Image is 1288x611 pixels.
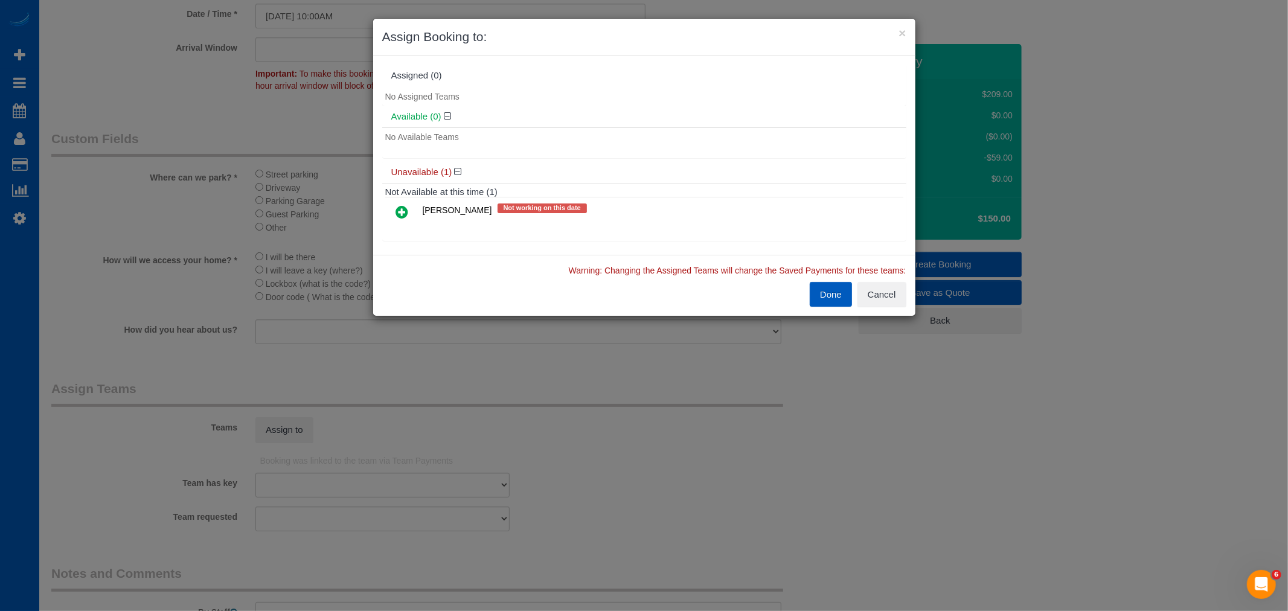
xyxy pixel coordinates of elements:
[385,132,459,142] span: No Available Teams
[391,167,897,178] h4: Unavailable (1)
[1247,570,1276,599] iframe: Intercom live chat
[423,205,492,215] span: [PERSON_NAME]
[810,282,852,307] button: Done
[498,203,587,213] span: Not working on this date
[391,112,897,122] h4: Available (0)
[899,27,906,39] button: ×
[385,92,460,101] span: No Assigned Teams
[385,187,903,197] h4: Not Available at this time (1)
[391,71,897,81] div: Assigned (0)
[1272,570,1281,580] span: 6
[382,28,906,46] h3: Assign Booking to:
[382,264,906,277] p: Warning: Changing the Assigned Teams will change the Saved Payments for these teams:
[857,282,906,307] button: Cancel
